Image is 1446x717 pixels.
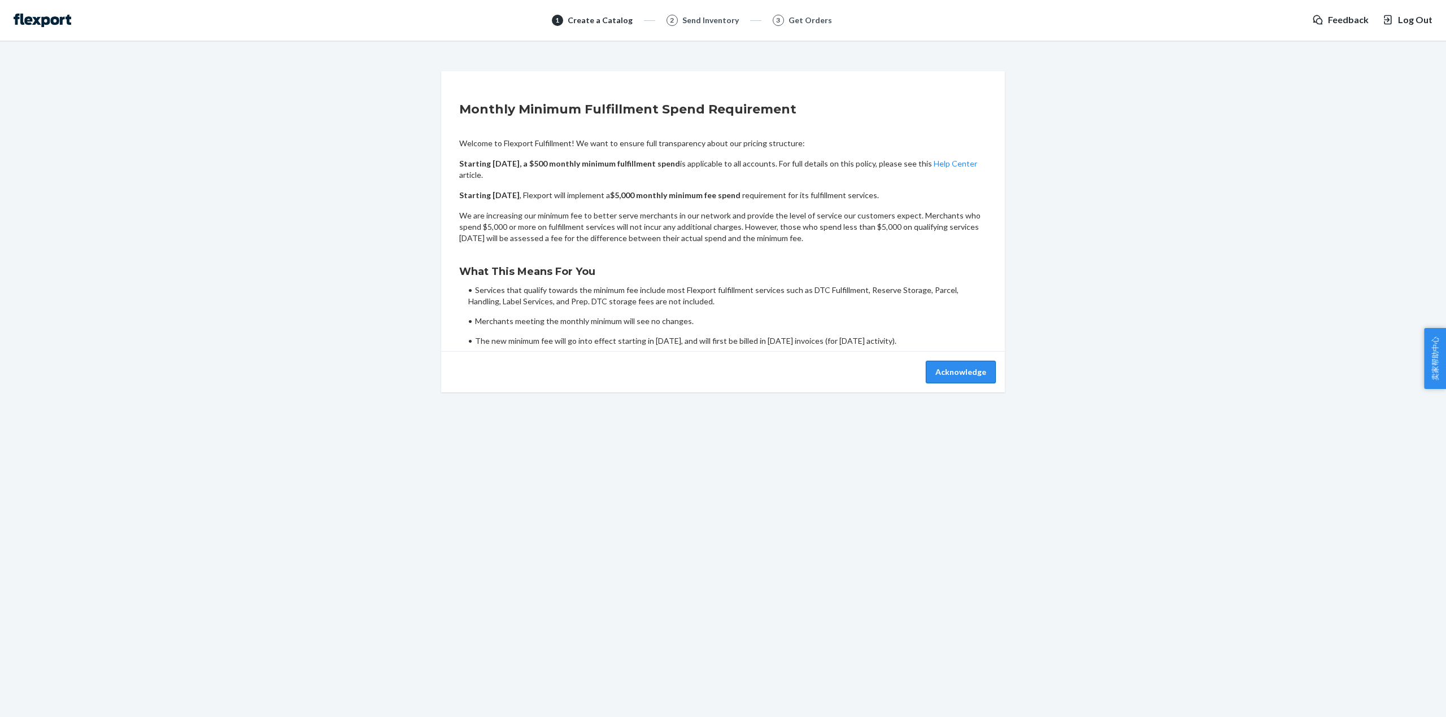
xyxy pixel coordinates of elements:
p: is applicable to all accounts. For full details on this policy, please see this article. [459,158,987,181]
div: Get Orders [789,15,832,26]
p: , Flexport will implement a requirement for its fulfillment services. [459,190,987,201]
div: Send Inventory [682,15,739,26]
span: Log Out [1398,14,1432,27]
li: The new minimum fee will go into effect starting in [DATE], and will first be billed in [DATE] in... [468,335,987,347]
b: $5,000 monthly minimum fee spend [610,190,741,200]
p: Welcome to Flexport Fulfillment! We want to ensure full transparency about our pricing structure: [459,138,987,149]
b: Starting [DATE] [459,190,520,200]
button: Acknowledge [926,361,996,383]
span: 3 [776,15,780,25]
span: 1 [555,15,559,25]
button: 卖家帮助中心 [1424,328,1446,389]
img: Flexport logo [14,14,71,27]
p: We are increasing our minimum fee to better serve merchants in our network and provide the level ... [459,210,987,244]
button: Log Out [1382,14,1432,27]
span: 2 [670,15,674,25]
h3: What This Means For You [459,264,987,279]
span: Feedback [1328,14,1369,27]
li: Merchants meeting the monthly minimum will see no changes. [468,316,987,327]
a: Help Center [934,159,977,168]
a: Feedback [1312,14,1369,27]
b: Starting [DATE], a $500 monthly minimum fulfillment spend [459,159,680,168]
div: Create a Catalog [568,15,633,26]
li: Services that qualify towards the minimum fee include most Flexport fulfillment services such as ... [468,285,987,307]
h2: Monthly Minimum Fulfillment Spend Requirement [459,100,987,119]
